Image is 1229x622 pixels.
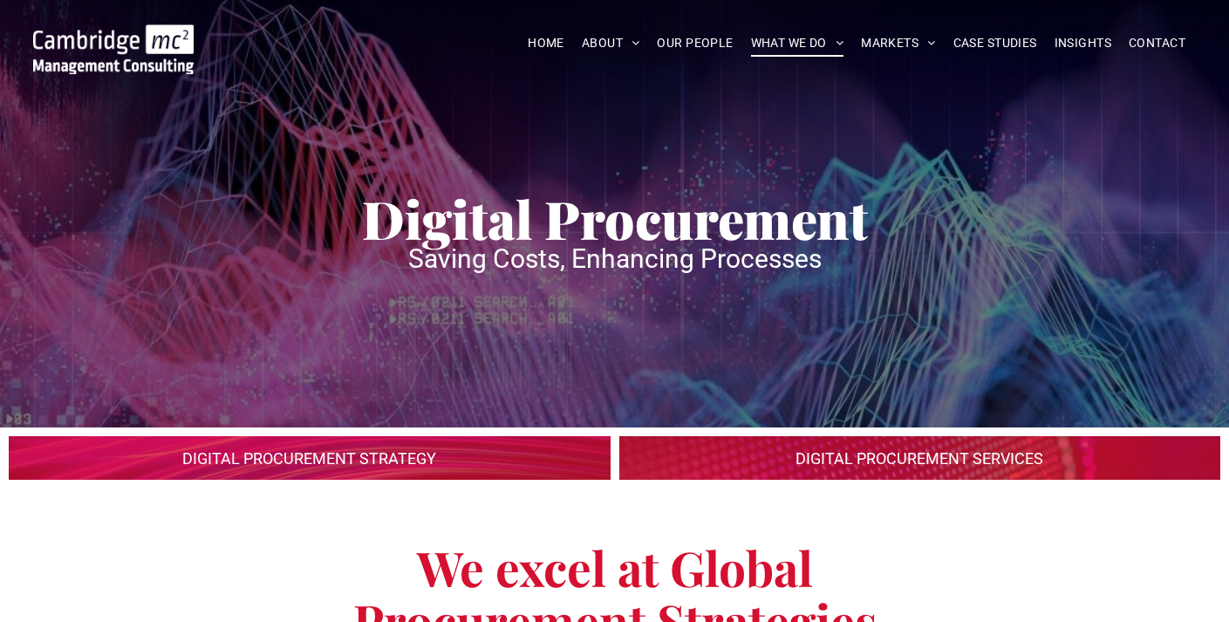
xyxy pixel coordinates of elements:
a: CASE STUDIES [945,30,1046,57]
img: Go to Homepage [33,24,195,74]
span: Digital Procurement [362,183,868,253]
a: INSIGHTS [1046,30,1120,57]
a: OUR PEOPLE [648,30,741,57]
a: MARKETS [852,30,944,57]
a: WHAT WE DO [742,30,853,57]
a: ABOUT [573,30,649,57]
a: CONTACT [1120,30,1194,57]
span: Saving Costs, Enhancing Processes [408,243,822,274]
a: HOME [519,30,573,57]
